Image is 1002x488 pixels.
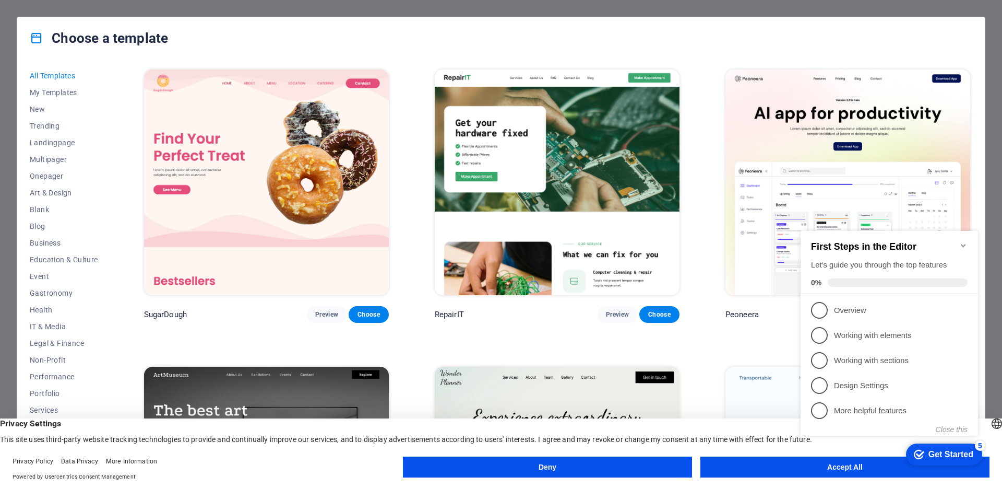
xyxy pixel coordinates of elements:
button: Trending [30,118,98,134]
img: RepairIT [435,69,679,295]
span: Multipager [30,155,98,164]
span: Legal & Finance [30,339,98,347]
p: More helpful features [38,188,163,199]
p: Overview [38,88,163,99]
span: Preview [606,310,629,319]
span: All Templates [30,72,98,80]
p: Working with sections [38,138,163,149]
button: Performance [30,368,98,385]
span: Gastronomy [30,289,98,297]
button: Services [30,402,98,419]
span: Blog [30,222,98,230]
span: Landingpage [30,138,98,147]
span: Onepager [30,172,98,180]
button: Multipager [30,151,98,168]
span: Art & Design [30,189,98,197]
button: Close this [139,208,171,216]
button: New [30,101,98,118]
span: IT & Media [30,322,98,331]
div: Get Started 5 items remaining, 0% complete [110,226,186,248]
button: Preview [307,306,347,323]
p: Design Settings [38,163,163,174]
button: Art & Design [30,184,98,201]
button: Health [30,301,98,318]
div: Minimize checklist [163,24,171,32]
span: New [30,105,98,113]
h2: First Steps in the Editor [15,24,171,35]
span: Preview [315,310,338,319]
button: Choose [639,306,679,323]
img: Peoneera [725,69,970,295]
button: My Templates [30,84,98,101]
span: Blank [30,205,98,214]
span: Services [30,406,98,414]
span: Choose [648,310,671,319]
button: Event [30,268,98,285]
li: More helpful features [4,181,182,206]
span: My Templates [30,88,98,97]
button: All Templates [30,67,98,84]
li: Design Settings [4,156,182,181]
span: Portfolio [30,389,98,398]
div: Let's guide you through the top features [15,42,171,53]
li: Working with elements [4,106,182,131]
li: Working with sections [4,131,182,156]
li: Overview [4,80,182,106]
span: Business [30,239,98,247]
span: Education & Culture [30,255,98,264]
button: Preview [598,306,637,323]
button: Landingpage [30,134,98,151]
button: Blank [30,201,98,218]
button: Education & Culture [30,251,98,268]
span: Event [30,272,98,281]
div: Get Started [132,233,177,242]
p: Working with elements [38,113,163,124]
button: Portfolio [30,385,98,402]
button: IT & Media [30,318,98,335]
button: Business [30,235,98,251]
span: Health [30,306,98,314]
button: Legal & Finance [30,335,98,352]
button: Blog [30,218,98,235]
p: SugarDough [144,309,187,320]
p: Peoneera [725,309,759,320]
h4: Choose a template [30,30,168,47]
span: 0% [15,61,31,69]
button: Onepager [30,168,98,184]
p: RepairIT [435,309,464,320]
span: Trending [30,122,98,130]
button: Non-Profit [30,352,98,368]
span: Non-Profit [30,356,98,364]
img: SugarDough [144,69,389,295]
button: Gastronomy [30,285,98,301]
button: Choose [349,306,388,323]
div: 5 [178,223,189,234]
span: Choose [357,310,380,319]
span: Performance [30,373,98,381]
